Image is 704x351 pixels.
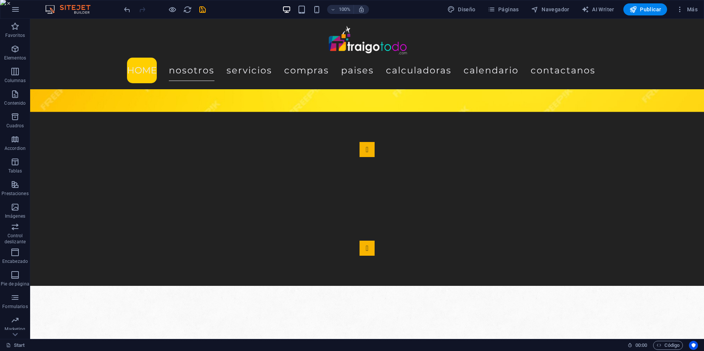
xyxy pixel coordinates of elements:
[122,5,132,14] button: undo
[4,100,26,106] p: Contenido
[447,6,476,13] span: Diseño
[5,326,25,332] p: Marketing
[358,6,365,13] i: Al redimensionar, ajustar el nivel de zoom automáticamente para ajustarse al dispositivo elegido.
[623,3,667,15] button: Publicar
[635,341,647,350] span: 00 00
[5,32,25,38] p: Favoritos
[673,3,701,15] button: Más
[2,304,28,310] p: Formularios
[2,191,28,197] p: Prestaciones
[1,281,29,287] p: Pie de página
[531,6,569,13] span: Navegador
[5,145,26,151] p: Accordion
[657,341,680,350] span: Código
[153,93,521,267] div: Content Slider
[485,3,522,15] button: Páginas
[579,3,617,15] button: AI Writer
[582,6,614,13] span: AI Writer
[2,258,28,264] p: Encabezado
[327,5,354,14] button: 100%
[641,342,642,348] span: :
[123,5,132,14] i: Deshacer: Eliminar elementos (Ctrl+Z)
[168,5,177,14] button: Haz clic para salir del modo de previsualización y seguir editando
[5,78,26,84] p: Columnas
[676,6,698,13] span: Más
[444,3,479,15] button: Diseño
[183,5,192,14] i: Volver a cargar página
[629,6,661,13] span: Publicar
[183,5,192,14] button: reload
[6,123,24,129] p: Cuadros
[653,341,683,350] button: Código
[689,341,698,350] button: Usercentrics
[627,341,647,350] h6: Tiempo de la sesión
[5,213,25,219] p: Imágenes
[198,5,207,14] i: Guardar (Ctrl+S)
[198,5,207,14] button: save
[4,55,26,61] p: Elementos
[488,6,519,13] span: Páginas
[8,168,22,174] p: Tablas
[6,341,25,350] a: Haz clic para cancelar la selección y doble clic para abrir páginas
[528,3,572,15] button: Navegador
[43,5,100,14] img: Editor Logo
[444,3,479,15] div: Diseño (Ctrl+Alt+Y)
[338,5,350,14] h6: 100%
